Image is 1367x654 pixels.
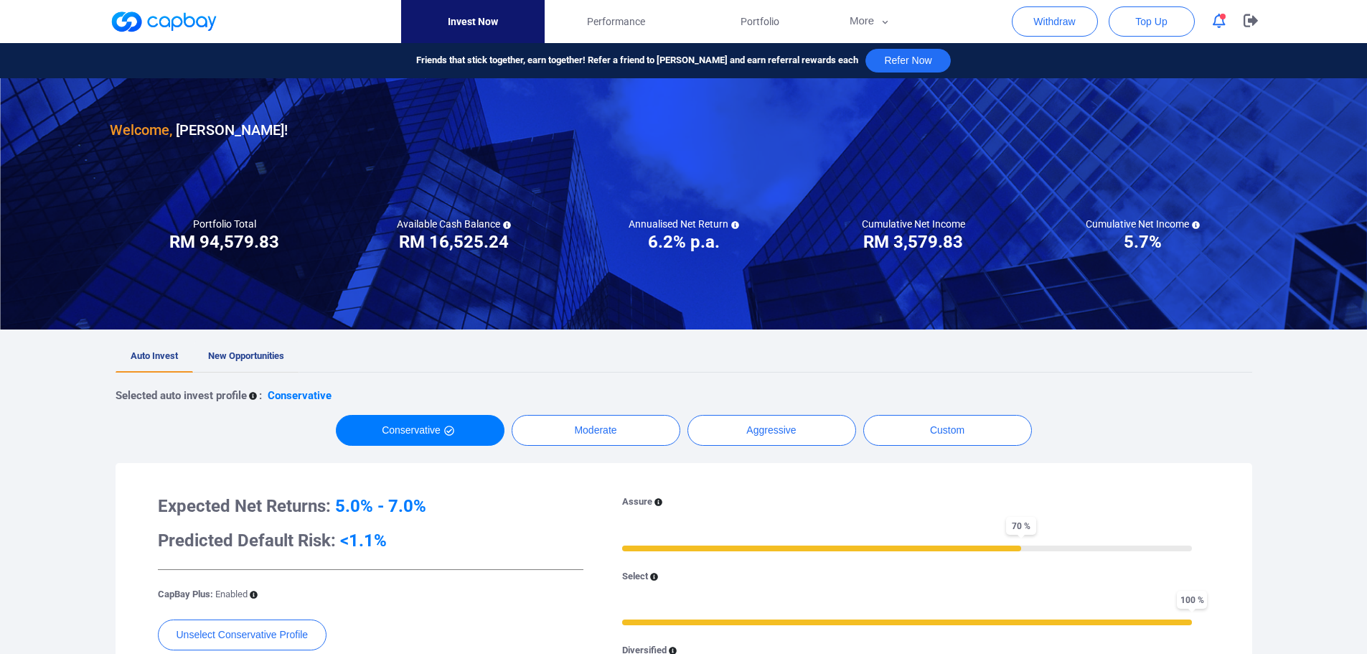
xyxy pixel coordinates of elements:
[1135,14,1167,29] span: Top Up
[629,218,739,230] h5: Annualised Net Return
[268,387,332,404] p: Conservative
[110,121,172,139] span: Welcome,
[648,230,720,253] h3: 6.2% p.a.
[158,587,248,602] p: CapBay Plus:
[1086,218,1200,230] h5: Cumulative Net Income
[741,14,779,29] span: Portfolio
[1012,6,1098,37] button: Withdraw
[1124,230,1162,253] h3: 5.7%
[397,218,511,230] h5: Available Cash Balance
[865,49,950,73] button: Refer Now
[335,496,426,516] span: 5.0% - 7.0%
[208,350,284,361] span: New Opportunities
[1177,591,1207,609] span: 100 %
[863,415,1032,446] button: Custom
[622,495,652,510] p: Assure
[399,230,509,253] h3: RM 16,525.24
[622,569,648,584] p: Select
[158,620,327,650] button: Unselect Conservative Profile
[1006,517,1036,535] span: 70 %
[110,118,288,141] h3: [PERSON_NAME] !
[416,53,858,68] span: Friends that stick together, earn together! Refer a friend to [PERSON_NAME] and earn referral rew...
[158,529,583,552] h3: Predicted Default Risk:
[158,495,583,518] h3: Expected Net Returns:
[116,387,247,404] p: Selected auto invest profile
[863,230,963,253] h3: RM 3,579.83
[259,387,262,404] p: :
[862,218,965,230] h5: Cumulative Net Income
[512,415,680,446] button: Moderate
[169,230,279,253] h3: RM 94,579.83
[587,14,645,29] span: Performance
[131,350,178,361] span: Auto Invest
[1109,6,1195,37] button: Top Up
[340,531,387,551] span: <1.1%
[336,415,504,446] button: Conservative
[687,415,856,446] button: Aggressive
[193,218,256,230] h5: Portfolio Total
[215,589,248,599] span: Enabled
